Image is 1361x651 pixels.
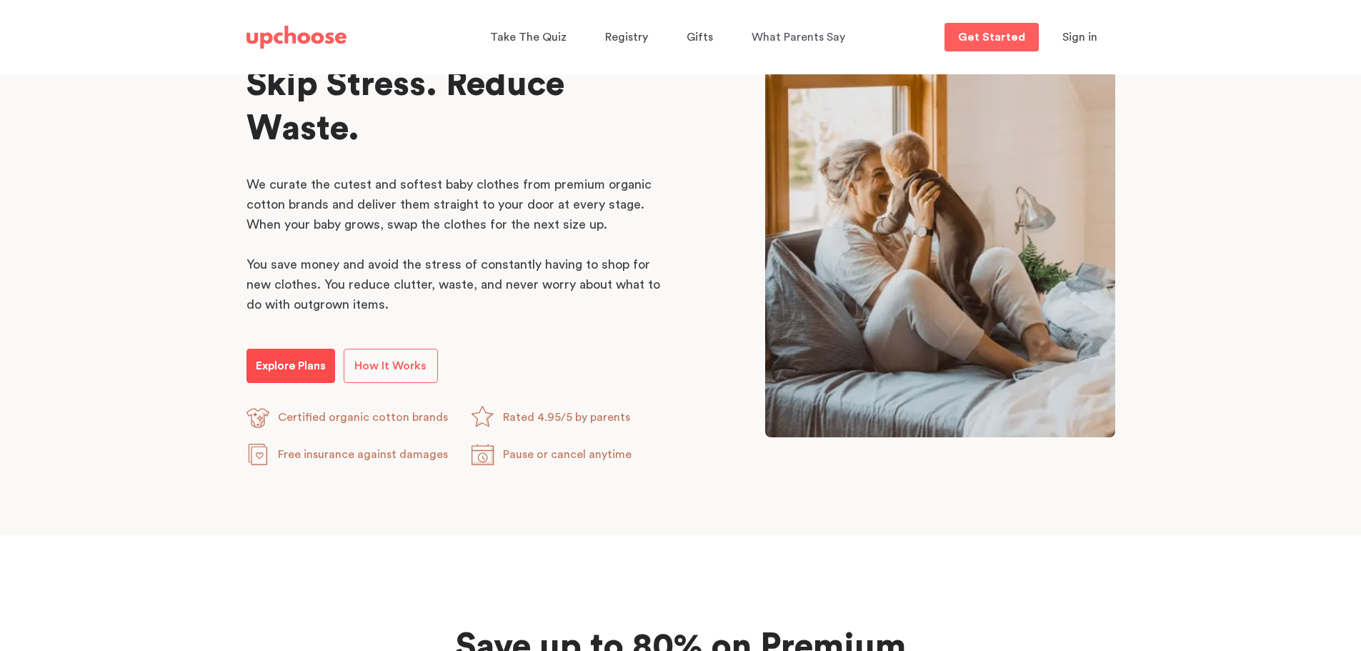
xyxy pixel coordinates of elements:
a: UpChoose [246,23,347,52]
span: Pause or cancel anytime [503,449,632,460]
a: Gifts [687,24,717,51]
span: What Parents Say [752,31,845,43]
a: How It Works [344,349,438,383]
a: What Parents Say [752,24,849,51]
span: Certified organic cotton brands [278,412,448,423]
button: Sign in [1045,23,1115,51]
span: Registry [605,31,648,43]
img: UpChoose [246,26,347,49]
a: Registry [605,24,652,51]
span: How It Works [354,360,427,372]
span: Free insurance against damages [278,449,448,460]
a: Take The Quiz [490,24,571,51]
span: Take The Quiz [490,31,567,43]
span: Sign in [1062,31,1097,43]
a: Get Started [944,23,1039,51]
p: You save money and avoid the stress of constantly having to shop for new clothes. You reduce clut... [246,254,668,314]
span: Rated 4.95/5 by parents [503,412,630,423]
p: Get Started [958,31,1025,43]
img: Mom playing with her baby in a garden [765,62,1115,437]
p: We curate the cutest and softest baby clothes from premium organic cotton brands and deliver them... [246,174,668,234]
p: Explore Plans [256,357,326,374]
a: Explore Plans [246,349,335,383]
span: Gifts [687,31,713,43]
